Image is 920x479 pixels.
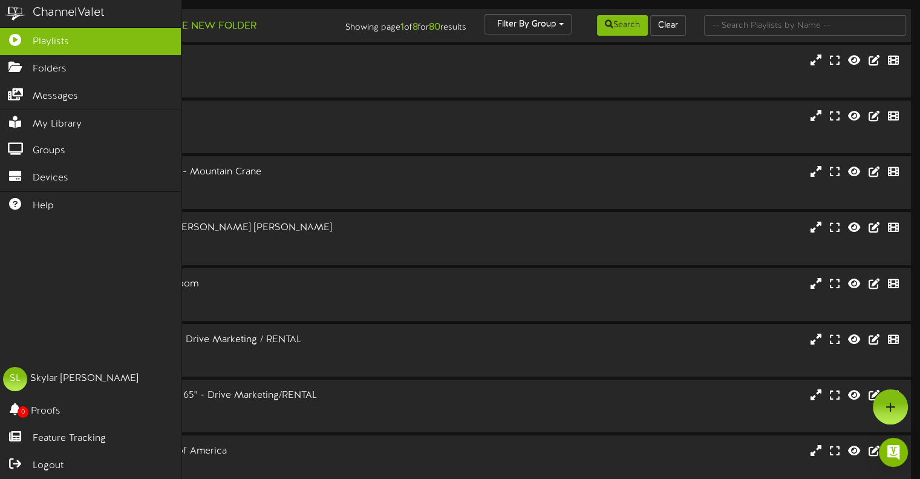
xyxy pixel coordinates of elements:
button: Clear [650,15,686,36]
span: Folders [33,62,67,76]
span: Feature Tracking [33,432,106,446]
div: Showing page of for results [328,14,475,35]
button: Search [597,15,648,36]
div: # 10044 [48,134,393,144]
div: Landscape ( 16:9 ) [48,124,393,134]
div: Portrait ( 9:16 ) [48,291,393,301]
div: [PERSON_NAME] Suite C - Mountain Crane [48,165,393,179]
div: Landscape ( 16:9 ) [48,235,393,245]
strong: 8 [413,22,418,33]
input: -- Search Playlists by Name -- [704,15,906,36]
div: Level 4 - Suite 1 External - Drive Marketing / RENTAL [48,333,393,347]
div: Level 4 - Suite 14 - Bank of America [48,444,393,458]
strong: 1 [400,22,404,33]
div: Level 4 - Suite 1 Internal - 65" - Drive Marketing/RENTAL [48,389,393,403]
span: Groups [33,144,65,158]
div: Landscape ( 16:9 ) [48,458,393,469]
div: [PERSON_NAME] Suite A [48,54,393,68]
div: ChannelValet [33,4,105,22]
div: Open Intercom Messenger [879,438,908,467]
div: Landscape ( 16:9 ) [48,68,393,78]
div: [PERSON_NAME] Suite B [48,110,393,124]
span: 0 [18,406,28,418]
span: Help [33,199,54,213]
strong: 80 [429,22,440,33]
span: My Library [33,117,82,131]
div: # 10046 [48,245,393,256]
div: Landscape ( 16:9 ) [48,179,393,190]
span: Proofs [31,405,60,418]
span: Devices [33,171,68,185]
div: # 9993 [48,301,393,311]
span: Playlists [33,35,69,49]
div: # 9994 [48,357,393,368]
div: [PERSON_NAME] Suite [PERSON_NAME] [PERSON_NAME] [48,221,393,235]
span: Logout [33,459,64,473]
button: Create New Folder [140,19,260,34]
div: # 10045 [48,190,393,200]
div: Landscape ( 16:9 ) [48,403,393,413]
div: # 10004 [48,469,393,479]
div: # 13709 [48,413,393,423]
button: Filter By Group [484,14,572,35]
div: Skylar [PERSON_NAME] [30,372,139,386]
div: Level 1 - Visitor Locker Room [48,277,393,291]
div: Landscape ( 16:9 ) [48,346,393,357]
div: SL [3,367,27,391]
span: Messages [33,90,78,104]
div: # 10043 [48,78,393,88]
